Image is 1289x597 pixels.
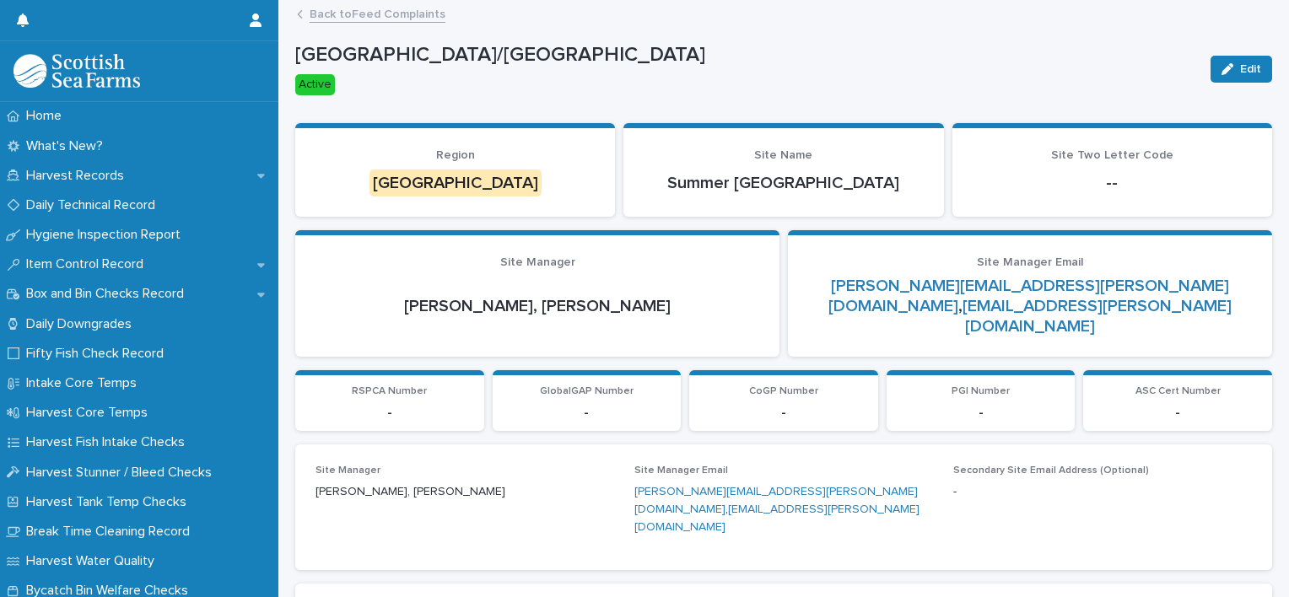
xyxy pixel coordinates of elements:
[19,286,197,302] p: Box and Bin Checks Record
[749,386,818,396] span: CoGP Number
[634,486,918,515] a: [PERSON_NAME][EMAIL_ADDRESS][PERSON_NAME][DOMAIN_NAME]
[634,483,933,535] p: ,
[19,168,138,184] p: Harvest Records
[19,346,177,362] p: Fifty Fish Check Record
[19,465,225,481] p: Harvest Stunner / Bleed Checks
[644,173,923,193] p: Summer [GEOGRAPHIC_DATA]
[828,277,1229,315] a: [PERSON_NAME][EMAIL_ADDRESS][PERSON_NAME][DOMAIN_NAME]
[503,405,671,421] p: -
[19,375,150,391] p: Intake Core Temps
[19,316,145,332] p: Daily Downgrades
[19,108,75,124] p: Home
[295,74,335,95] div: Active
[1240,63,1261,75] span: Edit
[19,494,200,510] p: Harvest Tank Temp Checks
[699,405,868,421] p: -
[634,465,728,476] span: Site Manager Email
[977,256,1083,268] span: Site Manager Email
[19,138,116,154] p: What's New?
[316,483,614,501] p: [PERSON_NAME], [PERSON_NAME]
[295,43,1197,67] p: [GEOGRAPHIC_DATA]/[GEOGRAPHIC_DATA]
[754,149,812,161] span: Site Name
[316,465,380,476] span: Site Manager
[352,386,427,396] span: RSPCA Number
[436,149,475,161] span: Region
[953,483,1252,501] p: -
[19,524,203,540] p: Break Time Cleaning Record
[305,405,474,421] p: -
[953,465,1149,476] span: Secondary Site Email Address (Optional)
[19,405,161,421] p: Harvest Core Temps
[973,173,1252,193] p: --
[808,276,1252,336] p: ,
[316,296,759,316] p: [PERSON_NAME], [PERSON_NAME]
[1211,56,1272,83] button: Edit
[963,298,1232,335] a: [EMAIL_ADDRESS][PERSON_NAME][DOMAIN_NAME]
[1135,386,1221,396] span: ASC Cert Number
[897,405,1065,421] p: -
[19,227,194,243] p: Hygiene Inspection Report
[952,386,1010,396] span: PGI Number
[369,169,542,196] div: [GEOGRAPHIC_DATA]
[19,197,169,213] p: Daily Technical Record
[19,553,168,569] p: Harvest Water Quality
[634,503,920,533] a: [EMAIL_ADDRESS][PERSON_NAME][DOMAIN_NAME]
[19,434,198,450] p: Harvest Fish Intake Checks
[19,256,157,272] p: Item Control Record
[13,54,140,88] img: mMrefqRFQpe26GRNOUkG
[540,386,634,396] span: GlobalGAP Number
[500,256,575,268] span: Site Manager
[310,3,445,23] a: Back toFeed Complaints
[1093,405,1262,421] p: -
[1051,149,1173,161] span: Site Two Letter Code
